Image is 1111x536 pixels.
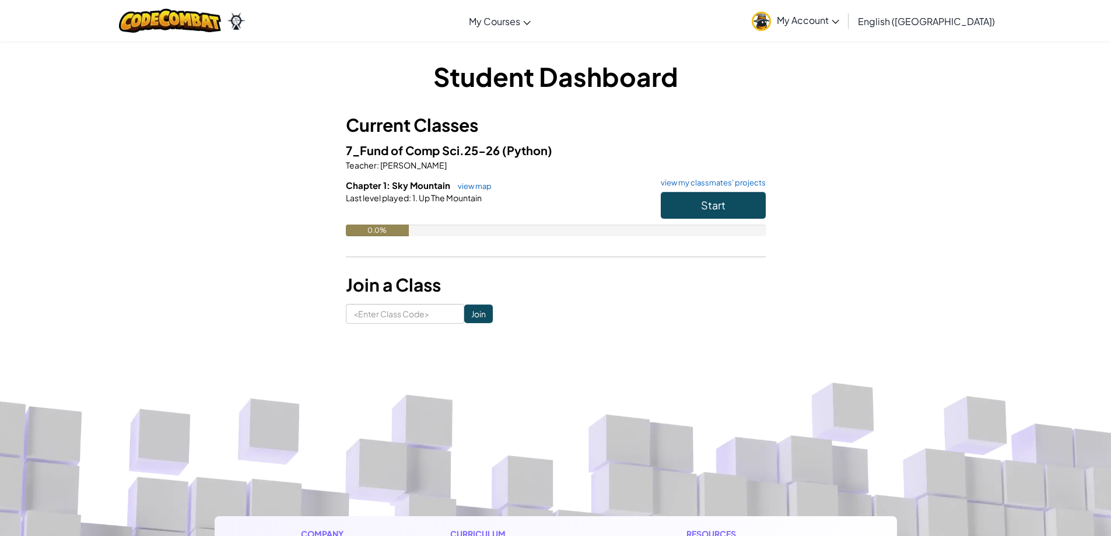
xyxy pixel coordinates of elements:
[701,198,726,212] span: Start
[346,160,377,170] span: Teacher
[377,160,379,170] span: :
[418,192,482,203] span: Up The Mountain
[752,12,771,31] img: avatar
[409,192,411,203] span: :
[346,143,502,157] span: 7_Fund of Comp Sci.25-26
[858,15,995,27] span: English ([GEOGRAPHIC_DATA])
[463,5,537,37] a: My Courses
[661,192,766,219] button: Start
[852,5,1001,37] a: English ([GEOGRAPHIC_DATA])
[469,15,520,27] span: My Courses
[227,12,246,30] img: Ozaria
[346,58,766,94] h1: Student Dashboard
[119,9,221,33] img: CodeCombat logo
[346,272,766,298] h3: Join a Class
[411,192,418,203] span: 1.
[346,225,409,236] div: 0.0%
[502,143,552,157] span: (Python)
[346,112,766,138] h3: Current Classes
[346,192,409,203] span: Last level played
[379,160,447,170] span: [PERSON_NAME]
[777,14,839,26] span: My Account
[464,304,493,323] input: Join
[346,304,464,324] input: <Enter Class Code>
[746,2,845,39] a: My Account
[452,181,492,191] a: view map
[346,180,452,191] span: Chapter 1: Sky Mountain
[655,179,766,187] a: view my classmates' projects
